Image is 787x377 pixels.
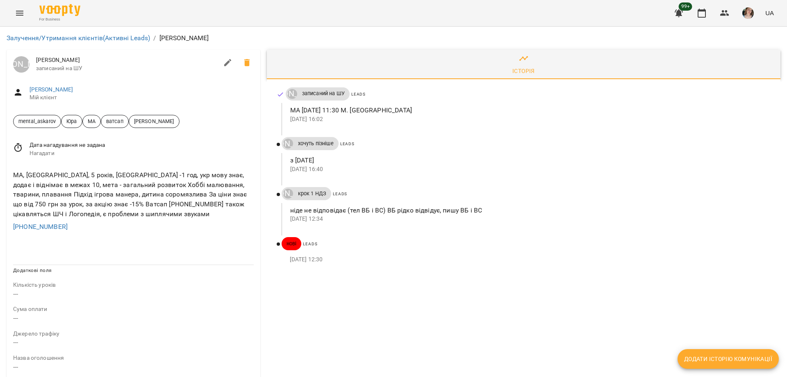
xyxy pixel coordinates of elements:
[30,141,254,149] span: Дата нагадування не задана
[13,281,254,289] p: field-description
[13,289,254,299] p: ---
[742,7,754,19] img: 6afb9eb6cc617cb6866001ac461bd93f.JPG
[282,189,293,199] a: [PERSON_NAME]
[10,3,30,23] button: Menu
[290,105,767,115] p: МА [DATE] 11:30 М. [GEOGRAPHIC_DATA]
[13,354,254,362] p: field-description
[13,267,52,273] span: Додаткові поля
[290,155,767,165] p: з [DATE]
[14,117,61,125] span: mental_askarov
[7,33,780,43] nav: breadcrumb
[13,305,254,313] p: field-description
[7,34,150,42] a: Залучення/Утримання клієнтів(Активні Leads)
[297,90,350,97] span: записаний на ШУ
[283,139,293,149] div: Юрій Тимочко
[351,92,366,96] span: Leads
[61,117,82,125] span: Юра
[13,56,30,73] a: [PERSON_NAME]
[282,139,293,149] a: [PERSON_NAME]
[36,56,218,64] span: [PERSON_NAME]
[129,117,179,125] span: [PERSON_NAME]
[283,189,293,199] div: Юрій Тимочко
[303,242,317,246] span: Leads
[762,5,777,21] button: UA
[101,117,128,125] span: ватсап
[679,2,692,11] span: 99+
[678,349,779,369] button: Додати історію комунікації
[282,240,302,247] span: нові
[13,362,254,372] p: ---
[30,86,73,93] a: [PERSON_NAME]
[13,56,30,73] div: Юрій Тимочко
[13,330,254,338] p: field-description
[290,206,767,215] p: ніде не відповідає (тел ВБ і ВС) ВБ рідко відвідує, пишу ВБ і ВС
[30,149,254,158] span: Нагадати
[290,115,767,123] p: [DATE] 16:02
[290,256,767,264] p: [DATE] 12:30
[36,64,218,73] span: записаний на ШУ
[13,313,254,323] p: ---
[512,66,535,76] div: Історія
[286,89,297,99] a: [PERSON_NAME]
[159,33,209,43] p: [PERSON_NAME]
[13,338,254,347] p: ---
[153,33,156,43] li: /
[340,142,355,146] span: Leads
[333,192,347,196] span: Leads
[83,117,100,125] span: МА
[13,223,68,231] a: [PHONE_NUMBER]
[293,140,339,147] span: хочуть пізніше
[287,89,297,99] div: Юрій Тимочко
[11,169,255,220] div: МА, [GEOGRAPHIC_DATA], 5 років, [GEOGRAPHIC_DATA] -1 год, укр мову знає, додає і віднімає в межах...
[39,4,80,16] img: Voopty Logo
[290,165,767,174] p: [DATE] 16:40
[30,94,254,102] span: Мій клієнт
[765,9,774,17] span: UA
[684,354,772,364] span: Додати історію комунікації
[290,215,767,223] p: [DATE] 12:34
[39,17,80,22] span: For Business
[293,190,331,197] span: крок 1 НДЗ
